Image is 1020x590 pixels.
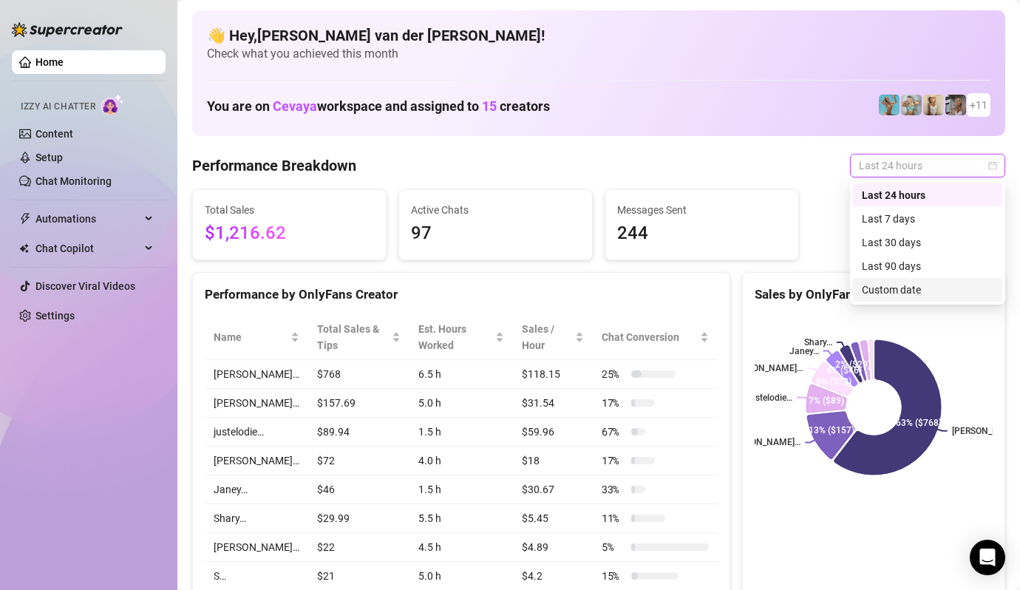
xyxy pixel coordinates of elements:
span: $1,216.62 [205,220,374,248]
span: Automations [35,207,140,231]
td: Shary… [205,504,308,533]
div: Last 30 days [862,234,993,251]
span: 25 % [602,366,625,382]
td: $18 [513,447,593,475]
span: Chat Copilot [35,237,140,260]
div: Last 24 hours [853,183,1002,207]
td: $46 [308,475,409,504]
span: 5 % [602,539,625,555]
div: Last 7 days [862,211,993,227]
span: 17 % [602,452,625,469]
h4: 👋 Hey, [PERSON_NAME] van der [PERSON_NAME] ! [207,25,990,46]
img: Megan [923,95,944,115]
span: + 11 [970,97,987,113]
td: 5.0 h [409,389,513,418]
text: Shary… [804,337,832,347]
text: justelodie… [747,393,792,403]
img: logo-BBDzfeDw.svg [12,22,123,37]
span: Chat Conversion [602,329,697,345]
span: 17 % [602,395,625,411]
div: Last 90 days [862,258,993,274]
td: [PERSON_NAME]… [205,360,308,389]
td: 6.5 h [409,360,513,389]
span: 15 % [602,568,625,584]
h1: You are on workspace and assigned to creators [207,98,550,115]
div: Last 7 days [853,207,1002,231]
a: Content [35,128,73,140]
span: Total Sales & Tips [317,321,389,353]
div: Last 90 days [853,254,1002,278]
td: $5.45 [513,504,593,533]
td: $72 [308,447,409,475]
span: Active Chats [411,202,580,218]
td: $4.89 [513,533,593,562]
td: 4.0 h [409,447,513,475]
td: $768 [308,360,409,389]
div: Last 30 days [853,231,1002,254]
img: Chat Copilot [19,243,29,254]
div: Performance by OnlyFans Creator [205,285,718,305]
span: 67 % [602,424,625,440]
span: Izzy AI Chatter [21,100,95,114]
td: justelodie… [205,418,308,447]
div: Est. Hours Worked [418,321,492,353]
img: AI Chatter [101,94,124,115]
a: Discover Viral Videos [35,280,135,292]
td: $118.15 [513,360,593,389]
td: $157.69 [308,389,409,418]
td: Janey… [205,475,308,504]
div: Last 24 hours [862,187,993,203]
td: 5.5 h [409,504,513,533]
span: Messages Sent [617,202,786,218]
td: $89.94 [308,418,409,447]
th: Name [205,315,308,360]
td: $22 [308,533,409,562]
span: 33 % [602,481,625,498]
td: [PERSON_NAME]… [205,533,308,562]
div: Custom date [853,278,1002,302]
span: 97 [411,220,580,248]
text: [PERSON_NAME]… [727,438,800,448]
img: Natalia [945,95,966,115]
th: Chat Conversion [593,315,718,360]
span: Total Sales [205,202,374,218]
text: Janey… [789,346,819,356]
td: 4.5 h [409,533,513,562]
td: 1.5 h [409,418,513,447]
td: [PERSON_NAME]… [205,447,308,475]
th: Total Sales & Tips [308,315,409,360]
td: [PERSON_NAME]… [205,389,308,418]
span: 15 [482,98,497,114]
div: Open Intercom Messenger [970,540,1005,575]
span: 244 [617,220,786,248]
img: Dominis [879,95,900,115]
td: $30.67 [513,475,593,504]
a: Chat Monitoring [35,175,112,187]
text: [PERSON_NAME]… [729,363,803,373]
span: thunderbolt [19,213,31,225]
span: Last 24 hours [859,155,996,177]
img: Olivia [901,95,922,115]
span: Name [214,329,288,345]
a: Home [35,56,64,68]
span: Sales / Hour [522,321,572,353]
a: Setup [35,152,63,163]
td: 1.5 h [409,475,513,504]
h4: Performance Breakdown [192,155,356,176]
span: Cevaya [273,98,317,114]
span: calendar [988,161,997,170]
span: Check what you achieved this month [207,46,990,62]
div: Custom date [862,282,993,298]
td: $59.96 [513,418,593,447]
th: Sales / Hour [513,315,593,360]
td: $31.54 [513,389,593,418]
td: $29.99 [308,504,409,533]
span: 11 % [602,510,625,526]
div: Sales by OnlyFans Creator [755,285,993,305]
a: Settings [35,310,75,322]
